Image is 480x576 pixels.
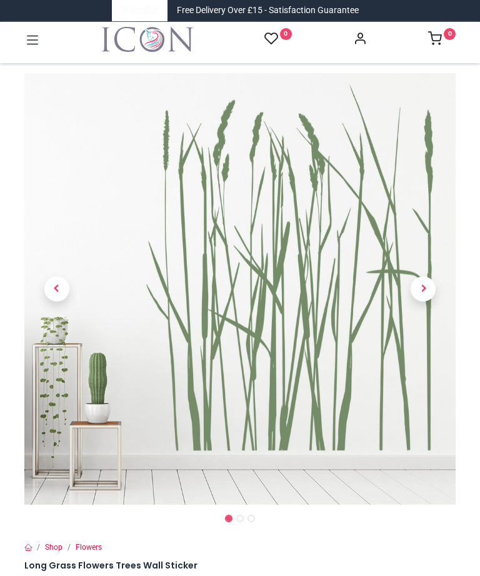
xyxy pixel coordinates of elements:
[121,4,158,17] a: Trustpilot
[76,543,102,552] a: Flowers
[44,276,69,301] span: Previous
[411,276,436,301] span: Next
[280,28,292,40] sup: 0
[24,560,456,572] h1: Long Grass Flowers Trees Wall Sticker
[391,138,456,440] a: Next
[428,35,456,45] a: 0
[264,31,292,47] a: 0
[45,543,62,552] a: Shop
[177,4,359,17] div: Free Delivery Over £15 - Satisfaction Guarantee
[24,138,89,440] a: Previous
[24,73,456,505] img: Long Grass Flowers Trees Wall Sticker
[102,27,193,52] img: Icon Wall Stickers
[102,27,193,52] a: Logo of Icon Wall Stickers
[444,28,456,40] sup: 0
[353,35,367,45] a: Account Info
